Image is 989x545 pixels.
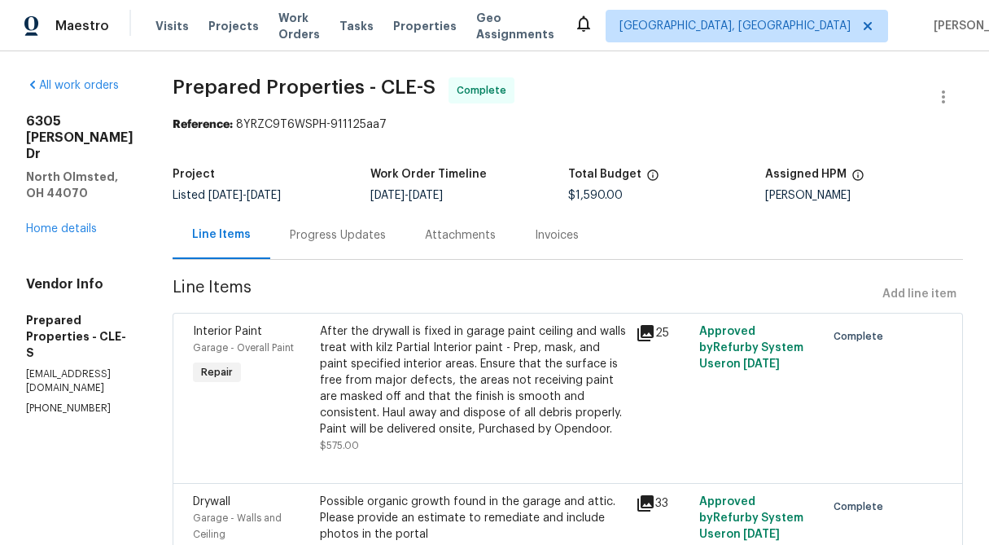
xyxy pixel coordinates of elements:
span: Listed [173,190,281,201]
h5: Prepared Properties - CLE-S [26,312,133,361]
h5: Assigned HPM [765,169,847,180]
span: [DATE] [743,529,780,540]
span: [DATE] [743,358,780,370]
span: - [370,190,443,201]
a: All work orders [26,80,119,91]
span: [GEOGRAPHIC_DATA], [GEOGRAPHIC_DATA] [619,18,851,34]
a: Home details [26,223,97,235]
span: [DATE] [409,190,443,201]
span: Approved by Refurby System User on [699,326,803,370]
span: Tasks [339,20,374,32]
span: Garage - Overall Paint [193,343,294,353]
span: [DATE] [208,190,243,201]
span: Approved by Refurby System User on [699,496,803,540]
span: Repair [195,364,239,380]
h5: Project [173,169,215,180]
span: Complete [457,82,513,99]
h5: North Olmsted, OH 44070 [26,169,133,201]
div: After the drywall is fixed in garage paint ceiling and walls treat with kilz Partial Interior pai... [320,323,627,437]
div: [PERSON_NAME] [765,190,963,201]
span: Line Items [173,279,876,310]
div: 33 [636,494,689,513]
span: [DATE] [247,190,281,201]
h5: Total Budget [568,169,641,180]
div: Line Items [192,226,251,243]
span: Maestro [55,18,109,34]
span: Complete [834,328,890,345]
p: [EMAIL_ADDRESS][DOMAIN_NAME] [26,367,133,395]
h4: Vendor Info [26,276,133,292]
div: 25 [636,323,689,343]
span: The hpm assigned to this work order. [851,169,864,190]
span: Visits [155,18,189,34]
span: [DATE] [370,190,405,201]
p: [PHONE_NUMBER] [26,402,133,415]
div: Attachments [425,227,496,244]
span: Properties [393,18,457,34]
span: Interior Paint [193,326,262,337]
h5: Work Order Timeline [370,169,487,180]
span: $1,590.00 [568,190,623,201]
span: Work Orders [278,10,320,42]
span: Drywall [193,496,230,508]
b: Reference: [173,119,233,130]
h2: 6305 [PERSON_NAME] Dr [26,113,133,162]
span: - [208,190,281,201]
span: Prepared Properties - CLE-S [173,77,435,97]
div: Invoices [535,227,579,244]
span: Projects [208,18,259,34]
div: 8YRZC9T6WSPH-911125aa7 [173,116,963,133]
span: Geo Assignments [476,10,554,42]
div: Possible organic growth found in the garage and attic. Please provide an estimate to remediate an... [320,494,627,543]
span: The total cost of line items that have been proposed by Opendoor. This sum includes line items th... [646,169,659,190]
span: Garage - Walls and Ceiling [193,513,282,539]
span: $575.00 [320,441,359,451]
span: Complete [834,499,890,515]
div: Progress Updates [290,227,386,244]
